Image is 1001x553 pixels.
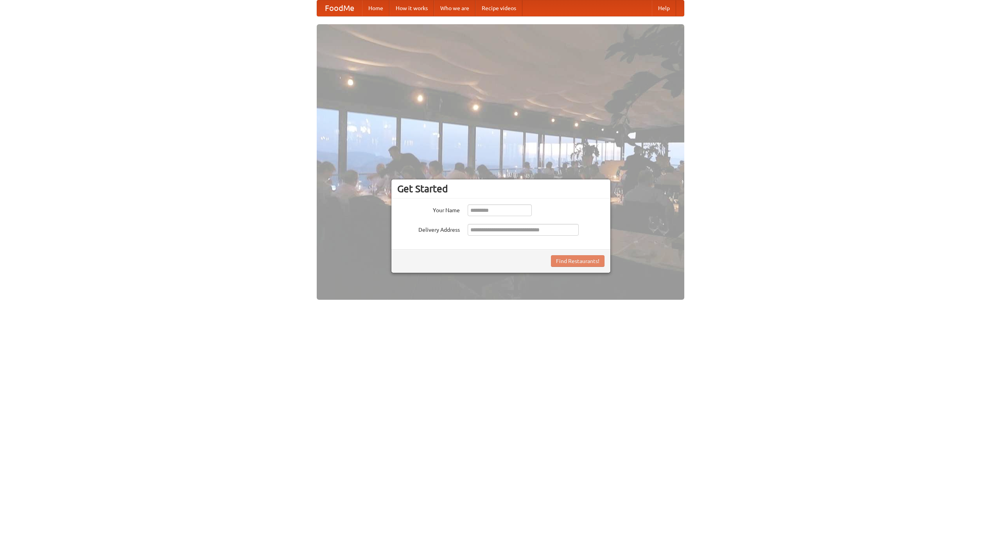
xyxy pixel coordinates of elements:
h3: Get Started [397,183,605,195]
a: Home [362,0,389,16]
label: Your Name [397,204,460,214]
a: FoodMe [317,0,362,16]
a: Help [652,0,676,16]
a: How it works [389,0,434,16]
a: Who we are [434,0,475,16]
button: Find Restaurants! [551,255,605,267]
label: Delivery Address [397,224,460,234]
a: Recipe videos [475,0,522,16]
